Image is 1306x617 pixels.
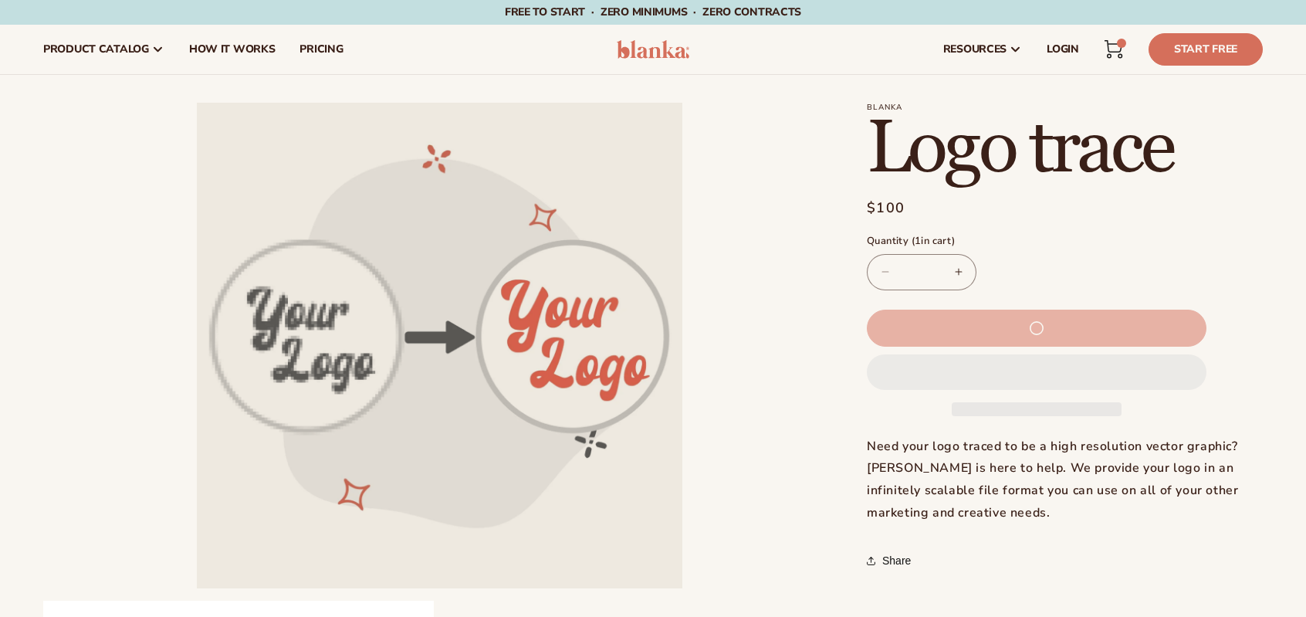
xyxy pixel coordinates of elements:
[867,112,1263,186] h1: Logo trace
[43,43,149,56] span: product catalog
[1121,39,1122,48] span: 1
[1149,33,1263,66] a: Start Free
[31,25,177,74] a: product catalog
[931,25,1034,74] a: resources
[617,40,690,59] img: logo
[867,544,915,578] button: Share
[867,234,1206,249] label: Quantity
[287,25,355,74] a: pricing
[867,198,905,219] span: $100
[996,322,1078,334] span: Add to cart
[1034,25,1091,74] a: LOGIN
[912,234,956,248] span: ( in cart)
[505,5,801,19] span: Free to start · ZERO minimums · ZERO contracts
[1047,43,1079,56] span: LOGIN
[867,310,1206,347] button: Add to cart
[189,43,276,56] span: How It Works
[299,43,343,56] span: pricing
[177,25,288,74] a: How It Works
[943,43,1007,56] span: resources
[867,103,1263,112] p: Blanka
[915,234,921,248] span: 1
[867,436,1263,524] div: Need your logo traced to be a high resolution vector graphic? [PERSON_NAME] is here to help. We p...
